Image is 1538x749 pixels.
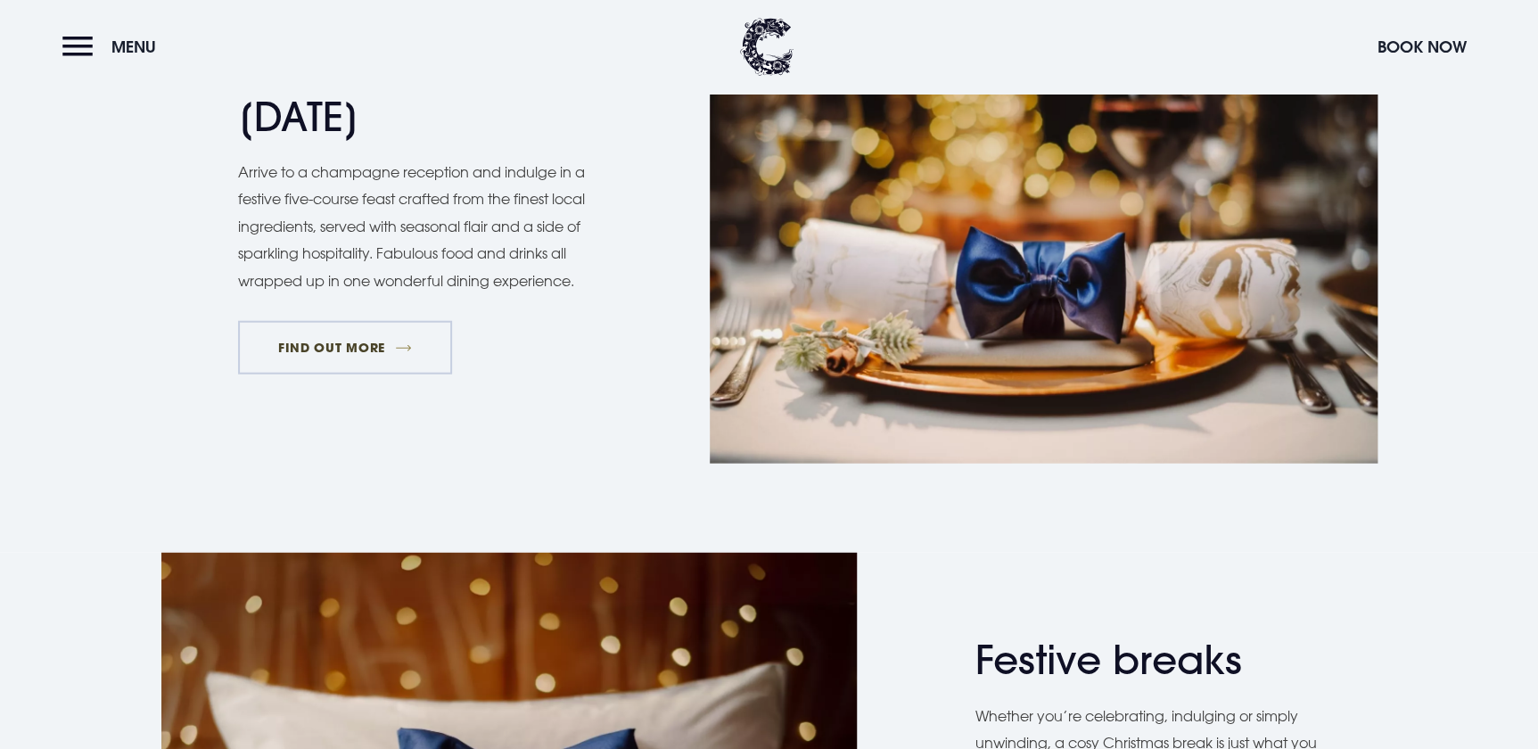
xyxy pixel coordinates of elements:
a: FIND OUT MORE [238,321,453,374]
img: Christmas Hotel in Northern Ireland [710,19,1378,464]
button: Book Now [1369,28,1476,66]
img: Clandeboye Lodge [740,18,794,76]
button: Menu [62,28,165,66]
h2: Festive breaks [975,637,1322,684]
h2: [DATE] [238,94,586,141]
span: Menu [111,37,156,57]
p: Arrive to a champagne reception and indulge in a festive five-course feast crafted from the fines... [238,159,604,294]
